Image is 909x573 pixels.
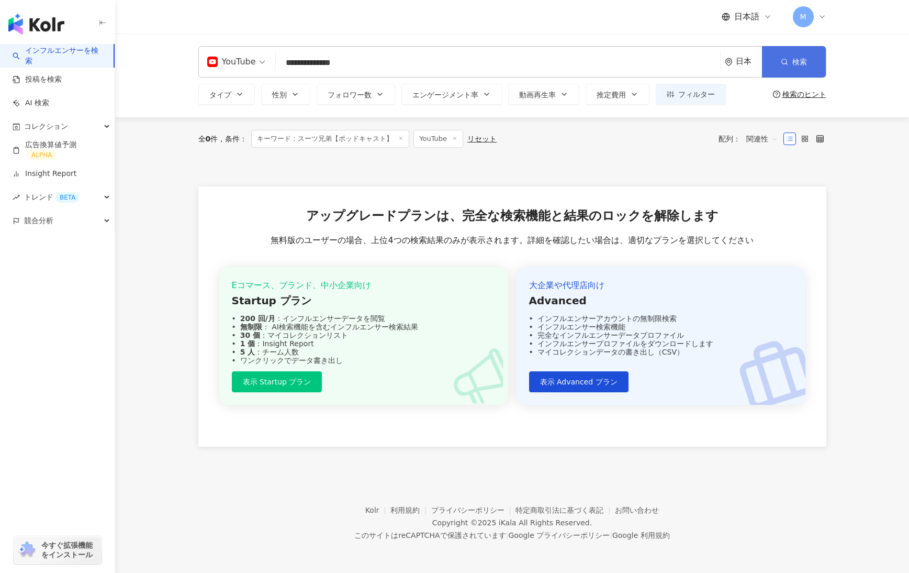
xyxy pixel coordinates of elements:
[218,135,247,143] span: 条件 ：
[540,378,618,386] span: 表示 Advanced プラン
[272,91,287,99] span: 性別
[232,331,496,339] div: ：マイコレクションリスト
[529,331,793,339] div: 完全なインフルエンサーデータプロファイル
[240,339,255,348] strong: 1 個
[232,314,496,323] div: ：インフルエンサーデータを閲覧
[529,339,793,348] div: インフルエンサープロファイルをダウンロードします
[746,130,778,147] span: 関連性
[719,130,783,147] div: 配列：
[8,14,64,35] img: logo
[499,519,517,527] a: iKala
[243,378,311,386] span: 表示 Startup プラン
[736,57,762,66] div: 日本
[207,53,256,70] div: YouTube
[240,314,275,323] strong: 200 回/月
[232,339,496,348] div: ：Insight Report
[586,84,649,105] button: 推定費用
[529,371,629,392] button: 表示 Advanced プラン
[232,323,496,331] div: ： AI検索機能を含むインフルエンサー検索結果
[615,506,659,514] a: お問い合わせ
[508,531,610,539] a: Google プライバシーポリシー
[328,91,372,99] span: フォロワー数
[678,90,715,98] span: フィルター
[529,323,793,331] div: インフルエンサー検索機能
[41,541,98,559] span: 今すぐ拡張機能をインストール
[506,531,509,539] span: |
[734,11,759,23] span: 日本語
[232,280,496,291] div: Eコマース、ブランド、中小企業向け
[390,506,431,514] a: 利用規約
[261,84,310,105] button: 性別
[515,506,615,514] a: 特定商取引法に基づく表記
[413,130,463,148] span: YouTube
[800,11,806,23] span: M
[240,348,255,356] strong: 5 人
[792,58,807,66] span: 検索
[24,115,68,138] span: コレクション
[240,323,262,331] strong: 無制限
[508,84,579,105] button: 動画再生率
[725,58,733,66] span: environment
[209,91,231,99] span: タイプ
[55,192,80,203] div: BETA
[529,280,793,291] div: 大企業や代理店向け
[529,293,793,308] div: Advanced
[13,46,105,66] a: searchインフルエンサーを検索
[610,531,612,539] span: |
[354,529,670,542] span: このサイトはreCAPTCHAで保護されています
[24,185,80,209] span: トレンド
[13,140,106,161] a: 広告換算値予測ALPHA
[14,536,102,564] a: chrome extension今すぐ拡張機能をインストール
[432,519,592,527] div: Copyright © 2025 All Rights Reserved.
[251,130,409,148] span: キーワード：スーツ兄弟【ポッドキャスト】
[431,506,516,514] a: プライバシーポリシー
[198,135,218,143] div: 全 件
[773,91,780,98] span: question-circle
[232,371,322,392] button: 表示 Startup プラン
[13,98,49,108] a: AI 検索
[401,84,502,105] button: エンゲージメント率
[271,235,753,246] span: 無料版のユーザーの場合、上位4つの検索結果のみが表示されます。詳細を確認したい場合は、適切なプランを選択してください
[519,91,556,99] span: 動画再生率
[597,91,626,99] span: 推定費用
[762,46,826,78] button: 検索
[24,209,53,233] span: 競合分析
[17,542,37,558] img: chrome extension
[365,506,390,514] a: Kolr
[13,194,20,201] span: rise
[467,135,497,143] div: リセット
[198,84,255,105] button: タイプ
[656,84,726,105] button: フィルター
[206,135,211,143] span: 0
[306,207,719,225] span: アップグレードプランは、完全な検索機能と結果のロックを解除します
[240,331,260,339] strong: 30 個
[529,314,793,323] div: インフルエンサーアカウントの無制限検索
[782,90,826,98] div: 検索のヒント
[412,91,478,99] span: エンゲージメント率
[232,348,496,356] div: ：チーム人数
[232,356,496,365] div: ワンクリックでデータ書き出し
[13,74,62,85] a: 投稿を検索
[529,348,793,356] div: マイコレクションデータの書き出し（CSV）
[317,84,395,105] button: フォロワー数
[13,169,76,179] a: Insight Report
[612,531,670,539] a: Google 利用規約
[232,293,496,308] div: Startup プラン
